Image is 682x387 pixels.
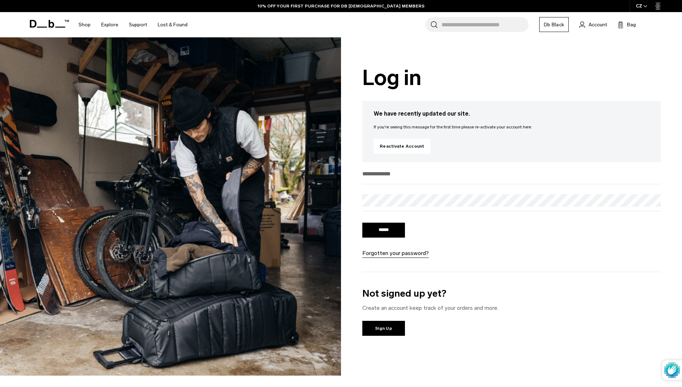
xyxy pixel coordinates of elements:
[362,304,661,312] p: Create an account keep track of your orders and more.
[362,321,405,336] a: Sign Up
[73,12,193,37] nav: Main Navigation
[627,21,636,28] span: Bag
[362,66,661,90] h1: Log in
[374,124,649,130] p: If you're seeing this message for the first time please re-activate your account here.
[362,286,661,301] h3: Not signed up yet?
[362,249,429,258] a: Forgotten your password?
[618,20,636,29] button: Bag
[374,110,649,118] h3: We have recently updated our site.
[579,20,607,29] a: Account
[101,12,118,37] a: Explore
[129,12,147,37] a: Support
[589,21,607,28] span: Account
[664,360,680,380] img: Protected by hCaptcha
[539,17,569,32] a: Db Black
[158,12,188,37] a: Lost & Found
[79,12,91,37] a: Shop
[374,139,431,154] a: Reactivate Account
[258,3,424,9] a: 10% OFF YOUR FIRST PURCHASE FOR DB [DEMOGRAPHIC_DATA] MEMBERS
